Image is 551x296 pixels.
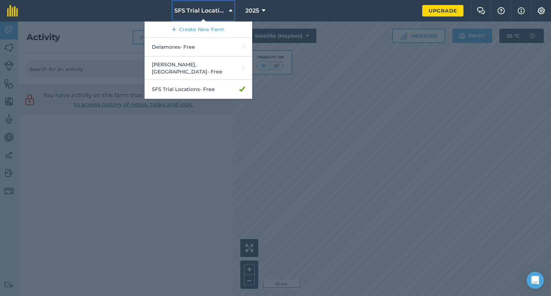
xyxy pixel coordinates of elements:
a: SFS Trial Locations- Free [145,80,252,99]
img: Two speech bubbles overlapping with the left bubble in the forefront [477,7,485,14]
img: fieldmargin Logo [7,5,18,16]
a: Create New Farm [145,22,252,38]
img: A question mark icon [497,7,505,14]
div: Open Intercom Messenger [527,272,544,289]
a: Upgrade [422,5,463,16]
a: Delamores- Free [145,38,252,57]
span: SFS Trial Locations [174,6,226,15]
img: A cog icon [537,7,546,14]
a: [PERSON_NAME], [GEOGRAPHIC_DATA]- Free [145,57,252,80]
span: 2025 [245,6,259,15]
img: svg+xml;base64,PHN2ZyB4bWxucz0iaHR0cDovL3d3dy53My5vcmcvMjAwMC9zdmciIHdpZHRoPSIxNyIgaGVpZ2h0PSIxNy... [518,6,525,15]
